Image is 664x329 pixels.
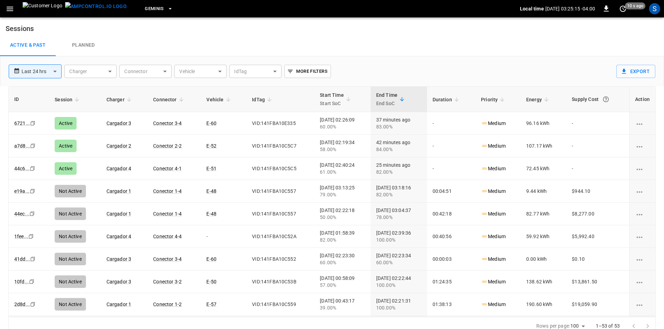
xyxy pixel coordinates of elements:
[566,293,629,316] td: $19,059.90
[427,271,476,293] td: 01:24:35
[566,112,629,135] td: -
[433,95,461,104] span: Duration
[320,169,365,175] div: 61.00%
[106,188,132,194] a: Cargador 1
[14,234,28,239] a: 1fee...
[14,301,30,307] a: 2d8d...
[206,256,216,262] a: E-60
[376,146,421,153] div: 84.00%
[427,135,476,157] td: -
[521,180,566,203] td: 9.44 kWh
[106,166,132,171] a: Cargador 4
[427,112,476,135] td: -
[30,119,37,127] div: copy
[153,120,182,126] a: Conector 3-4
[376,91,397,108] div: End Time
[320,207,365,221] div: [DATE] 02:22:18
[8,86,656,317] div: sessions table
[55,275,86,288] div: Not Active
[376,91,406,108] span: End TimeEnd SoC
[521,248,566,271] td: 0.00 kWh
[376,229,421,243] div: [DATE] 02:39:36
[55,117,77,130] div: Active
[106,95,134,104] span: Charger
[29,210,36,218] div: copy
[521,135,566,157] td: 107.17 kWh
[635,165,650,172] div: charging session options
[106,301,132,307] a: Cargador 1
[106,211,132,217] a: Cargador 1
[55,162,77,175] div: Active
[320,91,344,108] div: Start Time
[22,65,62,78] div: Last 24 hrs
[206,120,216,126] a: E-60
[376,123,421,130] div: 83.00%
[14,188,30,194] a: e19a...
[376,259,421,266] div: 60.00%
[481,301,506,308] p: Medium
[481,120,506,127] p: Medium
[246,271,314,293] td: VID:141FBA10C53B
[566,225,629,248] td: $5,992.40
[29,165,36,172] div: copy
[246,180,314,203] td: VID:141FBA10C557
[320,162,365,175] div: [DATE] 02:40:24
[481,233,506,240] p: Medium
[320,184,365,198] div: [DATE] 03:13:25
[427,203,476,225] td: 00:42:18
[635,278,650,285] div: charging session options
[427,225,476,248] td: 00:40:56
[566,203,629,225] td: $8,277.00
[145,5,164,13] span: Geminis
[376,169,421,175] div: 82.00%
[376,304,421,311] div: 100.00%
[635,210,650,217] div: charging session options
[427,157,476,180] td: -
[206,143,216,149] a: E-52
[23,2,62,15] img: Customer Logo
[521,293,566,316] td: 190.60 kWh
[481,142,506,150] p: Medium
[142,2,176,16] button: Geminis
[320,252,365,266] div: [DATE] 02:23:30
[14,166,30,171] a: 44c6...
[635,120,650,127] div: charging session options
[625,2,646,9] span: 10 s ago
[376,282,421,289] div: 100.00%
[14,211,29,217] a: 44ec...
[14,256,30,262] a: 41dd...
[206,279,216,284] a: E-50
[320,123,365,130] div: 60.00%
[246,112,314,135] td: VID:141FBA10E335
[30,255,37,263] div: copy
[320,275,365,289] div: [DATE] 00:58:09
[29,187,36,195] div: copy
[14,143,30,149] a: a7d8...
[55,298,86,311] div: Not Active
[566,248,629,271] td: $0.10
[206,166,216,171] a: E-51
[521,203,566,225] td: 82.77 kWh
[635,256,650,263] div: charging session options
[106,256,132,262] a: Cargador 3
[566,135,629,157] td: -
[320,214,365,221] div: 50.00%
[376,116,421,130] div: 37 minutes ago
[55,95,81,104] span: Session
[635,301,650,308] div: charging session options
[521,225,566,248] td: 59.92 kWh
[320,297,365,311] div: [DATE] 00:43:17
[376,139,421,153] div: 42 minutes ago
[427,293,476,316] td: 01:38:13
[284,65,331,78] button: More Filters
[376,275,421,289] div: [DATE] 02:22:44
[55,253,86,265] div: Not Active
[252,95,274,104] span: IdTag
[566,157,629,180] td: -
[206,95,232,104] span: Vehicle
[320,229,365,243] div: [DATE] 01:58:39
[320,304,365,311] div: 39.00%
[246,225,314,248] td: VID:141FBA10C52A
[320,99,344,108] p: Start SoC
[617,3,629,14] button: set refresh interval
